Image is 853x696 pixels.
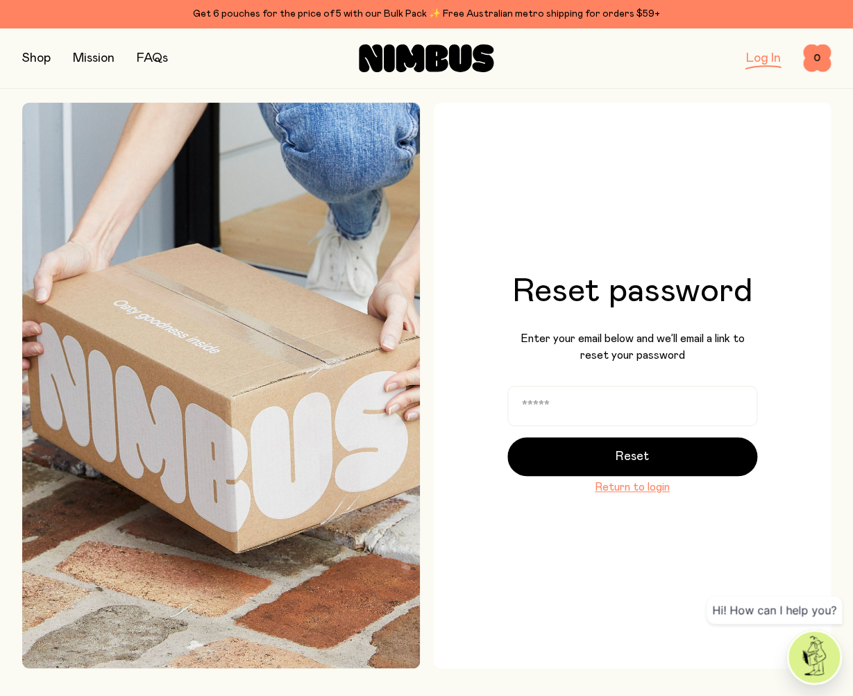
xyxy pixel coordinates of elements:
h1: Reset password [512,275,752,308]
button: Return to login [595,479,670,495]
div: Hi! How can I help you? [707,596,842,624]
div: Get 6 pouches for the price of 5 with our Bulk Pack ✨ Free Australian metro shipping for orders $59+ [22,6,831,22]
button: 0 [803,44,831,72]
span: Reset [616,447,649,466]
a: FAQs [137,52,168,65]
p: Enter your email below and we’ll email a link to reset your password [507,330,757,364]
a: Mission [73,52,115,65]
button: Reset [507,437,757,476]
a: Log In [746,52,781,65]
img: Picking up Nimbus mailer from doorstep [22,103,420,668]
img: agent [788,631,840,683]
